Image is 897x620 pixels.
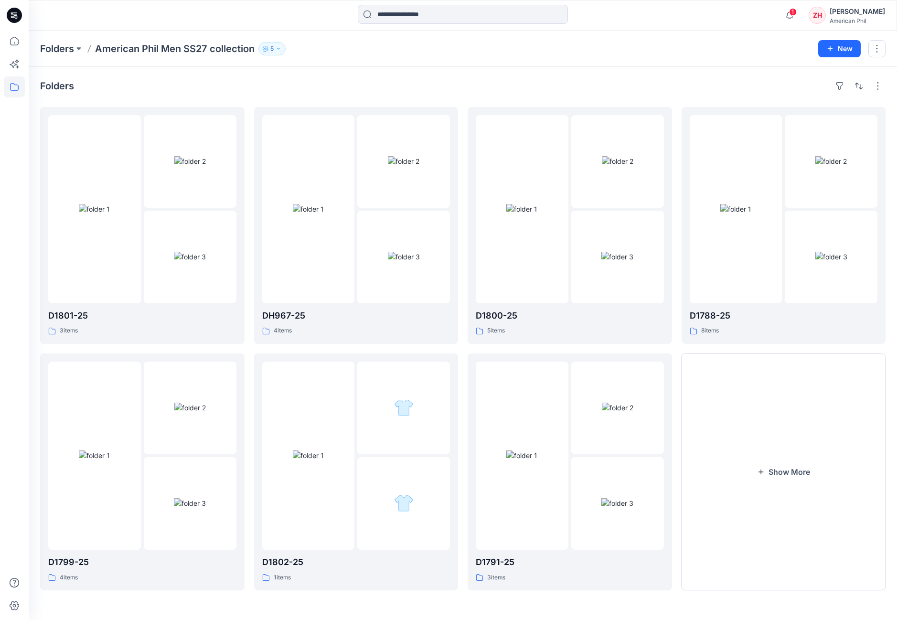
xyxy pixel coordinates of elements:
[174,403,206,413] img: folder 2
[174,156,206,166] img: folder 2
[258,42,286,55] button: 5
[388,252,420,262] img: folder 3
[293,450,324,460] img: folder 1
[254,353,459,590] a: folder 1folder 2folder 3D1802-251items
[601,252,633,262] img: folder 3
[79,204,110,214] img: folder 1
[274,573,291,583] p: 1 items
[254,107,459,344] a: folder 1folder 2folder 3DH967-254items
[602,156,633,166] img: folder 2
[506,450,537,460] img: folder 1
[720,204,751,214] img: folder 1
[394,398,414,417] img: folder 2
[601,498,633,508] img: folder 3
[602,403,633,413] img: folder 2
[818,40,861,57] button: New
[40,353,245,590] a: folder 1folder 2folder 3D1799-254items
[274,326,292,336] p: 4 items
[48,556,236,569] p: D1799-25
[388,156,419,166] img: folder 2
[682,107,886,344] a: folder 1folder 2folder 3D1788-258items
[468,353,672,590] a: folder 1folder 2folder 3D1791-253items
[815,252,847,262] img: folder 3
[487,326,505,336] p: 5 items
[487,573,505,583] p: 3 items
[95,42,255,55] p: American Phil Men SS27 collection
[79,450,110,460] img: folder 1
[48,309,236,322] p: D1801-25
[40,107,245,344] a: folder 1folder 2folder 3D1801-253items
[468,107,672,344] a: folder 1folder 2folder 3D1800-255items
[262,556,450,569] p: D1802-25
[690,309,878,322] p: D1788-25
[701,326,719,336] p: 8 items
[174,498,206,508] img: folder 3
[809,7,826,24] div: ZH
[789,8,797,16] span: 1
[270,43,274,54] p: 5
[476,556,664,569] p: D1791-25
[830,17,885,24] div: American Phil
[682,353,886,590] button: Show More
[60,326,78,336] p: 3 items
[830,6,885,17] div: [PERSON_NAME]
[815,156,847,166] img: folder 2
[60,573,78,583] p: 4 items
[40,42,74,55] a: Folders
[476,309,664,322] p: D1800-25
[174,252,206,262] img: folder 3
[40,80,74,92] h4: Folders
[394,493,414,513] img: folder 3
[506,204,537,214] img: folder 1
[262,309,450,322] p: DH967-25
[293,204,324,214] img: folder 1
